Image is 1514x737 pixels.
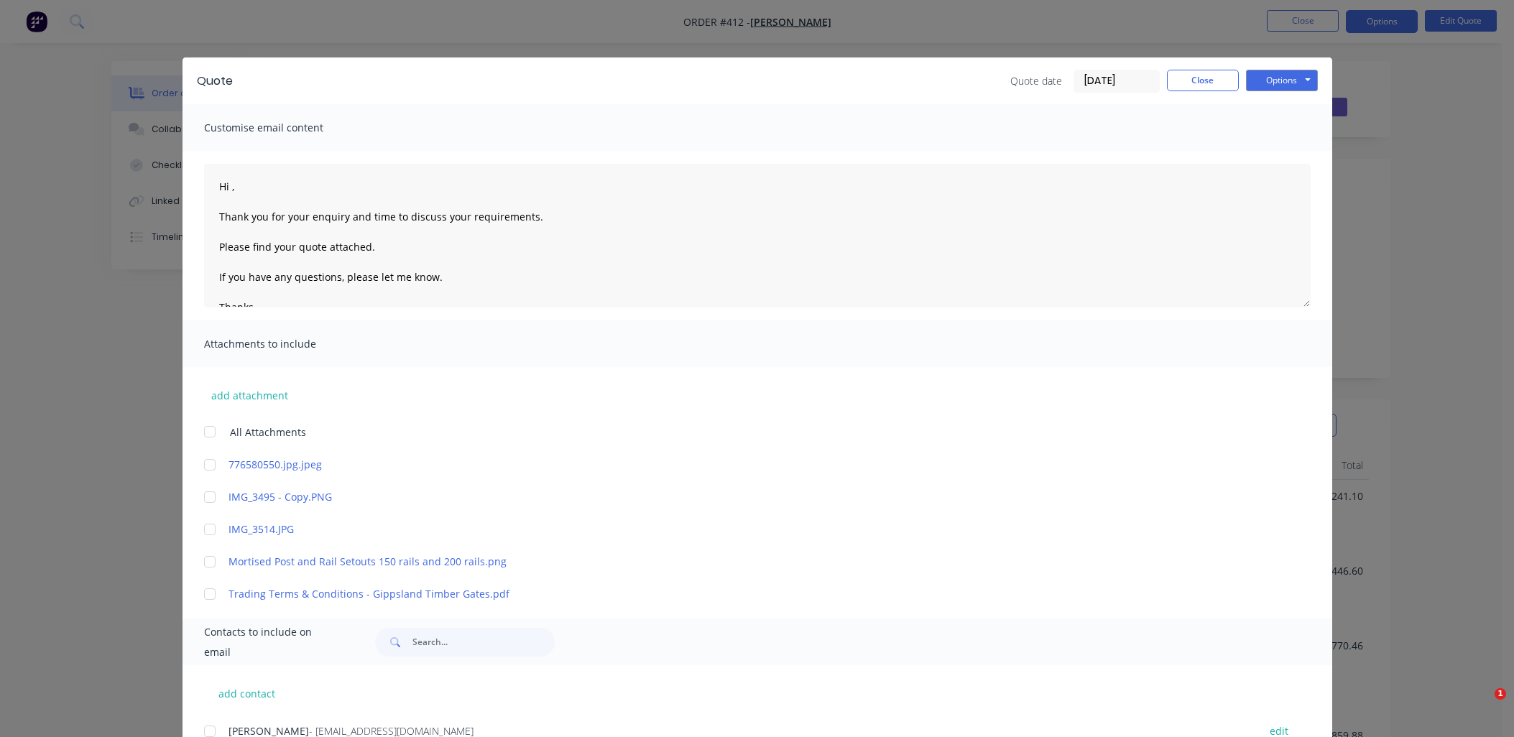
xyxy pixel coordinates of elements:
[204,118,362,138] span: Customise email content
[1167,70,1239,91] button: Close
[204,622,340,662] span: Contacts to include on email
[412,628,555,657] input: Search...
[1495,688,1506,700] span: 1
[229,457,1244,472] a: 776580550.jpg.jpeg
[1246,70,1318,91] button: Options
[229,522,1244,537] a: IMG_3514.JPG
[1465,688,1500,723] iframe: Intercom live chat
[229,489,1244,504] a: IMG_3495 - Copy.PNG
[204,384,295,406] button: add attachment
[230,425,306,440] span: All Attachments
[229,554,1244,569] a: Mortised Post and Rail Setouts 150 rails and 200 rails.png
[204,334,362,354] span: Attachments to include
[197,73,233,90] div: Quote
[229,586,1244,601] a: Trading Terms & Conditions - Gippsland Timber Gates.pdf
[1010,73,1062,88] span: Quote date
[204,164,1311,307] textarea: Hi , Thank you for your enquiry and time to discuss your requirements. Please find your quote att...
[204,682,290,704] button: add contact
